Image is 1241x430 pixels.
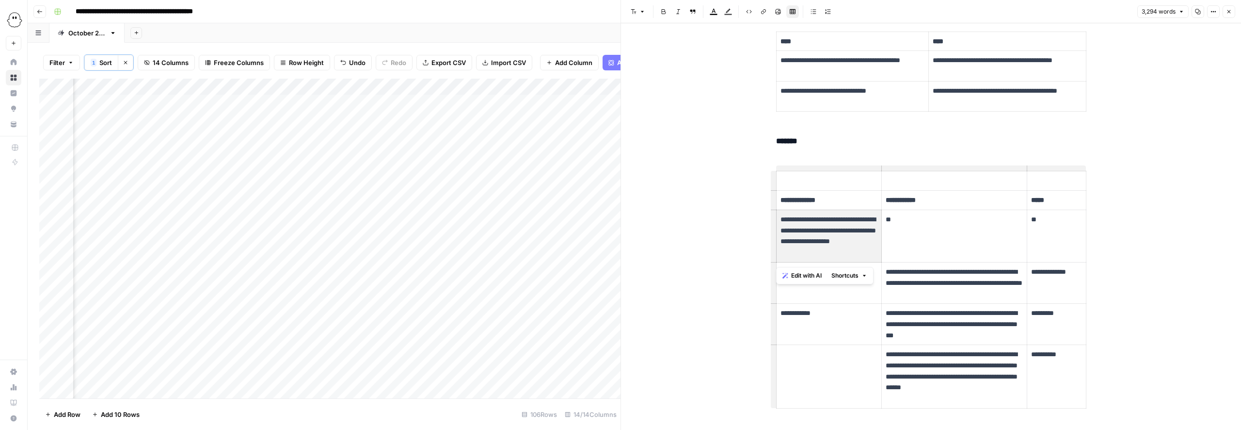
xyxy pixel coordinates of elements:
[334,55,372,70] button: Undo
[518,407,561,422] div: 106 Rows
[416,55,472,70] button: Export CSV
[6,116,21,132] a: Your Data
[6,395,21,411] a: Learning Hub
[1142,7,1176,16] span: 3,294 words
[603,55,676,70] button: Add Power Agent
[6,411,21,426] button: Help + Support
[214,58,264,67] span: Freeze Columns
[49,23,125,43] a: [DATE] edits
[92,59,95,66] span: 1
[54,410,80,419] span: Add Row
[791,271,822,280] span: Edit with AI
[6,70,21,85] a: Browse
[561,407,620,422] div: 14/14 Columns
[555,58,592,67] span: Add Column
[779,269,826,282] button: Edit with AI
[391,58,406,67] span: Redo
[101,410,140,419] span: Add 10 Rows
[274,55,330,70] button: Row Height
[91,59,96,66] div: 1
[476,55,532,70] button: Import CSV
[6,364,21,380] a: Settings
[491,58,526,67] span: Import CSV
[49,58,65,67] span: Filter
[289,58,324,67] span: Row Height
[6,54,21,70] a: Home
[540,55,599,70] button: Add Column
[99,58,112,67] span: Sort
[153,58,189,67] span: 14 Columns
[6,101,21,116] a: Opportunities
[831,271,859,280] span: Shortcuts
[1137,5,1189,18] button: 3,294 words
[68,28,106,38] div: [DATE] edits
[376,55,413,70] button: Redo
[349,58,366,67] span: Undo
[43,55,80,70] button: Filter
[6,11,23,29] img: PhantomBuster Logo
[827,269,871,282] button: Shortcuts
[138,55,195,70] button: 14 Columns
[86,407,145,422] button: Add 10 Rows
[6,85,21,101] a: Insights
[84,55,118,70] button: 1Sort
[199,55,270,70] button: Freeze Columns
[431,58,466,67] span: Export CSV
[6,380,21,395] a: Usage
[39,407,86,422] button: Add Row
[6,8,21,32] button: Workspace: PhantomBuster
